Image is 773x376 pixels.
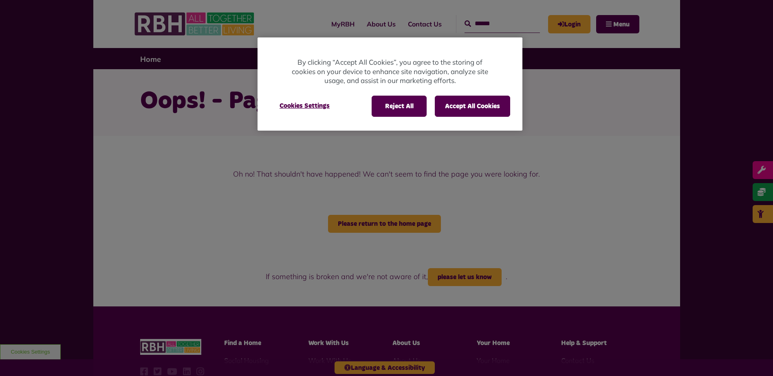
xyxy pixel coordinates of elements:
div: Cookie banner [258,37,522,131]
p: By clicking “Accept All Cookies”, you agree to the storing of cookies on your device to enhance s... [290,58,490,85]
button: Accept All Cookies [435,96,510,117]
button: Cookies Settings [270,96,339,116]
div: Privacy [258,37,522,131]
button: Reject All [372,96,427,117]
